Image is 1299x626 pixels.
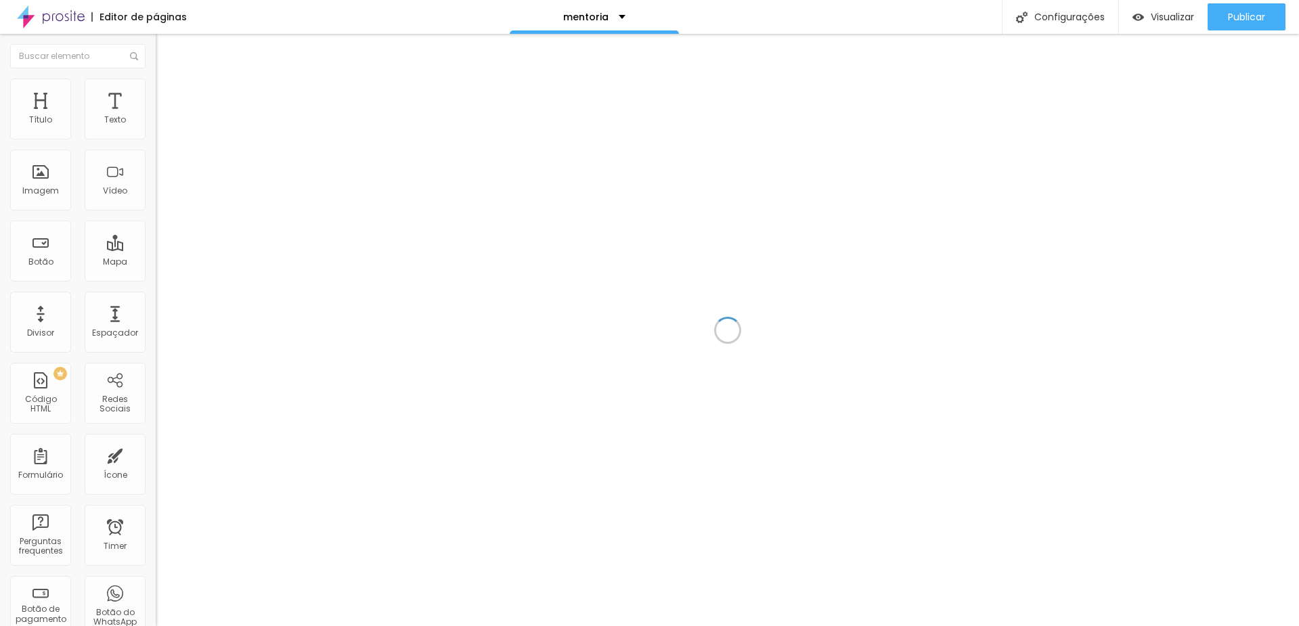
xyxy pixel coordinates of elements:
div: Divisor [27,328,54,338]
div: Código HTML [14,395,67,414]
div: Timer [104,541,127,551]
div: Botão [28,257,53,267]
div: Ícone [104,470,127,480]
button: Publicar [1208,3,1285,30]
div: Mapa [103,257,127,267]
div: Redes Sociais [88,395,141,414]
div: Título [29,115,52,125]
input: Buscar elemento [10,44,146,68]
span: Publicar [1228,12,1265,22]
div: Botão de pagamento [14,604,67,624]
div: Editor de páginas [91,12,187,22]
button: Visualizar [1119,3,1208,30]
div: Vídeo [103,186,127,196]
span: Visualizar [1151,12,1194,22]
div: Imagem [22,186,59,196]
div: Formulário [18,470,63,480]
div: Espaçador [92,328,138,338]
div: Texto [104,115,126,125]
img: Icone [130,52,138,60]
p: mentoria [563,12,609,22]
img: view-1.svg [1132,12,1144,23]
img: Icone [1016,12,1028,23]
div: Perguntas frequentes [14,537,67,556]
